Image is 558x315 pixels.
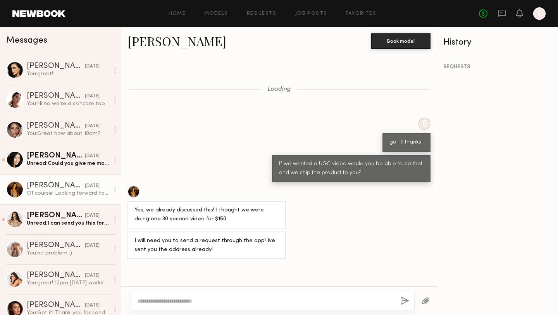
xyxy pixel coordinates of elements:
a: Models [204,11,228,16]
div: [PERSON_NAME] [27,301,85,309]
div: Of course! Looking forward to working with you all! [27,190,109,197]
div: [DATE] [85,152,100,160]
div: You: Great how about 10am? [27,130,109,137]
a: Job Posts [295,11,327,16]
a: Home [169,11,186,16]
a: E [533,7,546,20]
div: You: Hi no we're a skincare tool brand. It's not a location :). Located in [GEOGRAPHIC_DATA] - yo... [27,100,109,107]
div: You: no problem :) [27,249,109,257]
a: Requests [247,11,277,16]
div: [PERSON_NAME] [27,122,85,130]
div: You: great! 12pm [DATE] works! [27,279,109,287]
div: [DATE] [85,93,100,100]
a: Book model [371,37,431,44]
span: Loading [267,86,291,93]
div: [PERSON_NAME] [27,242,85,249]
div: [PERSON_NAME] [27,182,85,190]
span: Messages [6,36,47,45]
div: [DATE] [85,302,100,309]
div: REQUESTS [443,64,552,70]
div: [PERSON_NAME] [27,272,85,279]
div: [DATE] [85,212,100,220]
div: I will need you to send a request through the app! Ive sent you the address already! [134,237,279,254]
div: [PERSON_NAME] [27,62,85,70]
div: History [443,38,552,47]
button: Book model [371,33,431,49]
div: [DATE] [85,123,100,130]
div: got it! thanks [389,138,424,147]
div: Unread: I can send you this for now and I can send makeup wipes off later if you’d like when I’m ... [27,220,109,227]
div: If we wanted a UGC video would you be able to do that and we ship the product to you? [279,160,424,178]
div: [PERSON_NAME] [27,212,85,220]
div: [DATE] [85,242,100,249]
div: You: great! [27,70,109,78]
div: [PERSON_NAME] [27,152,85,160]
div: Yes, we already discussed this! I thought we were doing one 30 second video for $150 [134,206,279,224]
a: [PERSON_NAME] [127,33,226,49]
div: [DATE] [85,63,100,70]
a: Favorites [346,11,376,16]
div: [DATE] [85,182,100,190]
div: [PERSON_NAME] [27,92,85,100]
div: [DATE] [85,272,100,279]
div: Unread: Could you give me more info about the shoot? [27,160,109,167]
